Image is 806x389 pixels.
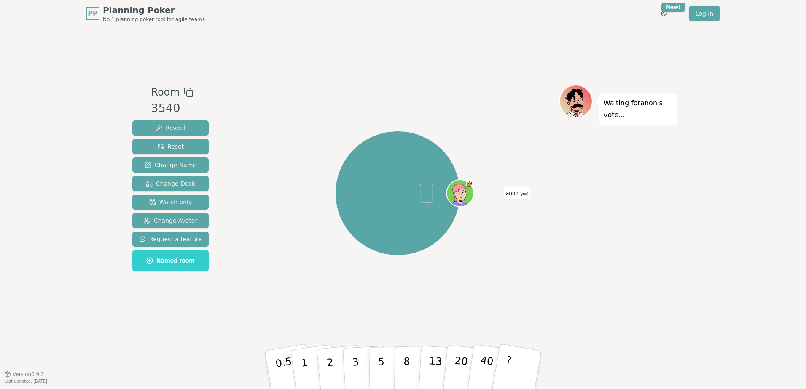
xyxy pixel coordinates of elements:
[661,3,685,12] div: New!
[88,8,97,19] span: PP
[132,213,209,228] button: Change Avatar
[4,379,47,384] span: Last updated: [DATE]
[145,161,196,169] span: Change Name
[132,157,209,173] button: Change Name
[151,85,180,100] span: Room
[132,120,209,136] button: Reveal
[519,192,529,196] span: (you)
[86,4,205,23] a: PPPlanning PokerNo.1 planning poker tool for agile teams
[132,250,209,271] button: Named room
[13,371,44,378] span: Version 0.9.2
[657,6,672,21] button: New!
[139,235,202,243] span: Request a feature
[103,16,205,23] span: No.1 planning poker tool for agile teams
[156,124,185,132] span: Reveal
[146,256,195,265] span: Named room
[604,97,673,121] p: Waiting for anon 's vote...
[149,198,192,206] span: Watch only
[146,179,195,188] span: Change Deck
[132,194,209,210] button: Watch only
[132,176,209,191] button: Change Deck
[466,181,473,187] span: anon is the host
[151,100,193,117] div: 3540
[448,181,473,206] button: Click to change your avatar
[4,371,44,378] button: Version0.9.2
[132,232,209,247] button: Request a feature
[132,139,209,154] button: Reset
[504,187,530,199] span: Click to change your name
[103,4,205,16] span: Planning Poker
[157,142,184,151] span: Reset
[689,6,720,21] a: Log in
[144,216,198,225] span: Change Avatar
